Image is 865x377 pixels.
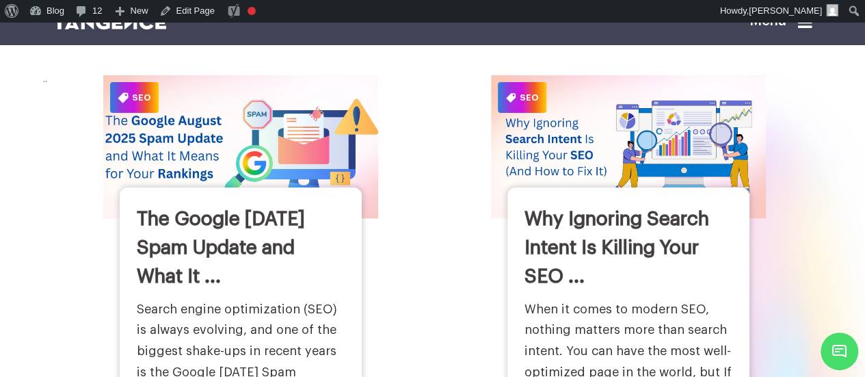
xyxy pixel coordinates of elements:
[749,5,822,16] span: [PERSON_NAME]
[491,75,766,218] img: Why Ignoring Search Intent Is Killing Your SEO (And How to Fix It)
[110,82,159,113] span: SEO
[118,92,128,103] img: Category Icon
[90,68,392,226] img: The Google August 2025 Spam Update and What It Means for Your Rankings
[821,333,858,370] span: Chat Widget
[248,7,256,15] div: Focus keyphrase not set
[524,209,709,286] a: Why Ignoring Search Intent Is Killing Your SEO ...
[506,93,516,103] img: Category Icon
[53,14,167,29] img: logo SVG
[498,82,546,113] span: SEO
[137,209,305,286] a: The Google [DATE] Spam Update and What It ...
